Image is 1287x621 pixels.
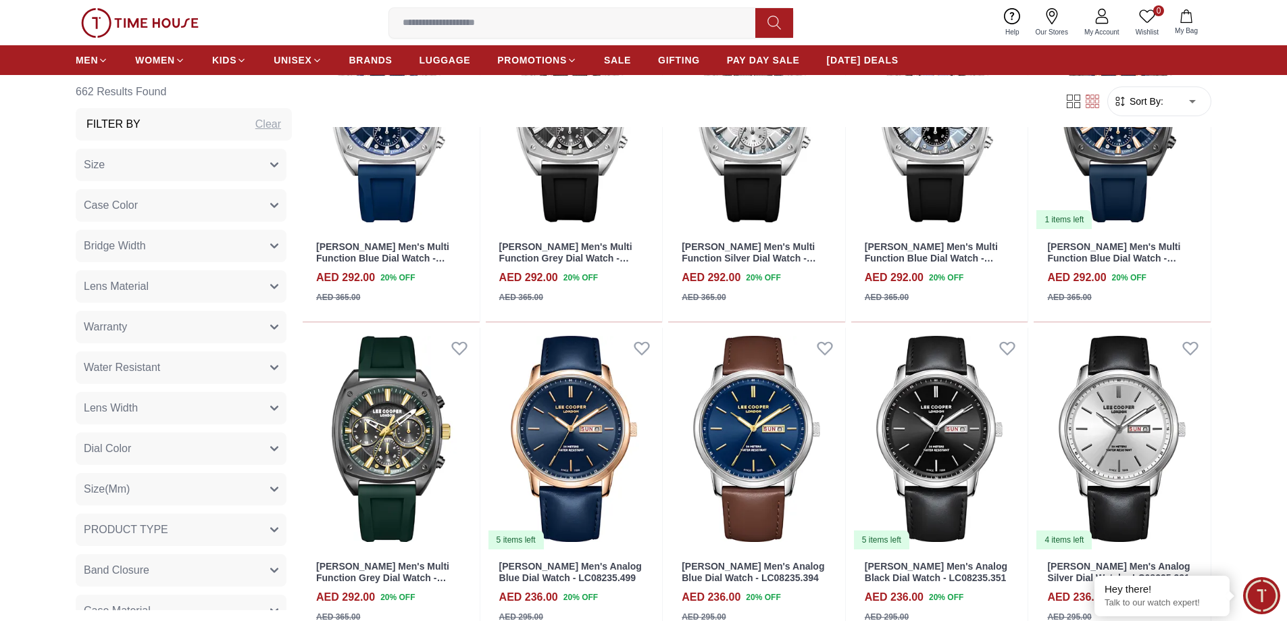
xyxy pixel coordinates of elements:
h3: Filter By [86,116,141,132]
span: Warranty [84,319,127,335]
button: PRODUCT TYPE [76,514,286,546]
span: Help [1000,27,1025,37]
span: My Account [1079,27,1125,37]
a: [PERSON_NAME] Men's Multi Function Silver Dial Watch - LC08237.331 [682,241,816,275]
h6: 662 Results Found [76,76,292,108]
span: LUGGAGE [420,53,471,67]
div: 4 items left [1036,530,1092,549]
a: [PERSON_NAME] Men's Analog Blue Dial Watch - LC08235.499 [499,561,642,583]
div: 5 items left [488,530,544,549]
button: Bridge Width [76,230,286,262]
span: Lens Material [84,278,149,295]
span: Wishlist [1130,27,1164,37]
div: Clear [255,116,281,132]
a: [DATE] DEALS [827,48,899,72]
span: PRODUCT TYPE [84,522,168,538]
span: SALE [604,53,631,67]
span: 0 [1153,5,1164,16]
h4: AED 292.00 [865,270,924,286]
h4: AED 236.00 [865,589,924,605]
div: AED 365.00 [1047,291,1091,303]
span: GIFTING [658,53,700,67]
a: [PERSON_NAME] Men's Multi Function Blue Dial Watch - LC08237.399 [316,241,449,275]
a: [PERSON_NAME] Men's Multi Function Blue Dial Watch - LC08237.099 [1047,241,1180,275]
a: PROMOTIONS [497,48,577,72]
img: Lee Cooper Men's Multi Function Grey Dial Watch - LC08237.065 [303,328,480,551]
button: Lens Width [76,392,286,424]
span: Our Stores [1030,27,1074,37]
a: Help [997,5,1028,40]
span: PROMOTIONS [497,53,567,67]
a: [PERSON_NAME] Men's Multi Function Blue Dial Watch - LC08237.301 [865,241,998,275]
button: Sort By: [1113,95,1163,108]
a: Our Stores [1028,5,1076,40]
span: Lens Width [84,400,138,416]
a: [PERSON_NAME] Men's Analog Blue Dial Watch - LC08235.394 [682,561,824,583]
span: Size(Mm) [84,481,130,497]
span: 20 % OFF [563,272,598,284]
a: PAY DAY SALE [727,48,800,72]
button: Warranty [76,311,286,343]
span: 20 % OFF [1112,272,1146,284]
div: AED 365.00 [865,291,909,303]
span: 20 % OFF [929,272,963,284]
div: AED 365.00 [682,291,726,303]
button: My Bag [1167,7,1206,39]
button: Size(Mm) [76,473,286,505]
button: Water Resistant [76,351,286,384]
a: Lee Cooper Men's Analog Silver Dial Watch - LC08235.3314 items left [1034,328,1211,551]
a: MEN [76,48,108,72]
span: Band Closure [84,562,149,578]
span: Bridge Width [84,238,146,254]
a: WOMEN [135,48,185,72]
img: Lee Cooper Men's Analog Blue Dial Watch - LC08235.394 [668,328,845,551]
span: BRANDS [349,53,393,67]
img: Lee Cooper Men's Analog Black Dial Watch - LC08235.351 [851,328,1028,551]
a: Lee Cooper Men's Analog Blue Dial Watch - LC08235.4995 items left [486,328,663,551]
h4: AED 292.00 [499,270,558,286]
h4: AED 292.00 [316,270,375,286]
a: GIFTING [658,48,700,72]
a: SALE [604,48,631,72]
div: AED 365.00 [499,291,543,303]
span: Case Material [84,603,151,619]
span: UNISEX [274,53,311,67]
a: BRANDS [349,48,393,72]
span: Water Resistant [84,359,160,376]
span: KIDS [212,53,236,67]
span: Case Color [84,197,138,214]
div: 1 items left [1036,210,1092,229]
a: Lee Cooper Men's Analog Black Dial Watch - LC08235.3515 items left [851,328,1028,551]
a: [PERSON_NAME] Men's Analog Silver Dial Watch - LC08235.331 [1047,561,1190,583]
span: Size [84,157,105,173]
button: Dial Color [76,432,286,465]
a: LUGGAGE [420,48,471,72]
h4: AED 292.00 [682,270,740,286]
div: 5 items left [854,530,909,549]
span: WOMEN [135,53,175,67]
span: MEN [76,53,98,67]
button: Size [76,149,286,181]
span: Sort By: [1127,95,1163,108]
button: Case Color [76,189,286,222]
img: ... [81,8,199,38]
span: 20 % OFF [746,272,780,284]
h4: AED 236.00 [682,589,740,605]
a: [PERSON_NAME] Men's Multi Function Grey Dial Watch - LC08237.065 [316,561,449,595]
button: Band Closure [76,554,286,587]
span: 20 % OFF [380,591,415,603]
div: AED 365.00 [316,291,360,303]
a: [PERSON_NAME] Men's Multi Function Grey Dial Watch - LC08237.361 [499,241,632,275]
a: UNISEX [274,48,322,72]
span: My Bag [1169,26,1203,36]
h4: AED 292.00 [1047,270,1106,286]
a: [PERSON_NAME] Men's Analog Black Dial Watch - LC08235.351 [865,561,1007,583]
div: Chat Widget [1243,577,1280,614]
span: 20 % OFF [929,591,963,603]
span: 20 % OFF [746,591,780,603]
h4: AED 236.00 [499,589,558,605]
a: 0Wishlist [1128,5,1167,40]
span: PAY DAY SALE [727,53,800,67]
p: Talk to our watch expert! [1105,597,1219,609]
